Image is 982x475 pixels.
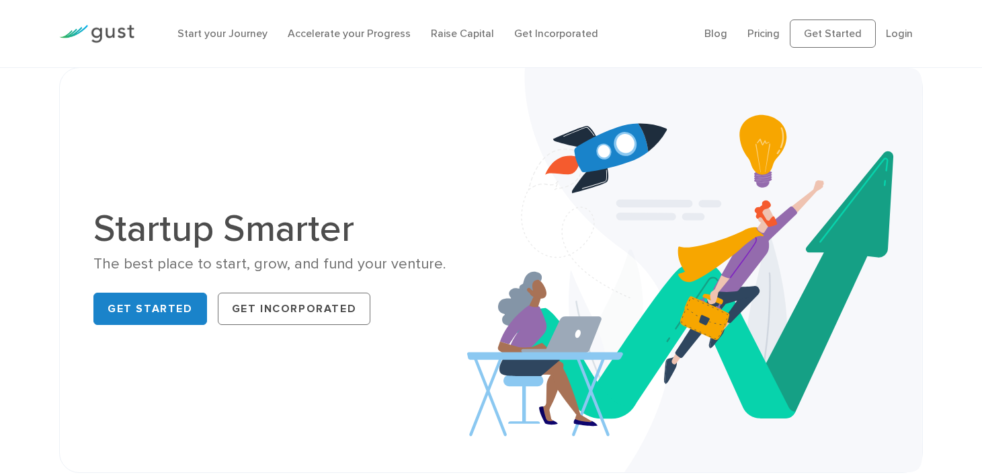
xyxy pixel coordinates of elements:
img: Gust Logo [59,25,134,43]
a: Get Started [93,293,207,325]
a: Get Incorporated [218,293,371,325]
a: Get Incorporated [514,27,598,40]
a: Login [886,27,913,40]
img: Startup Smarter Hero [467,68,922,472]
h1: Startup Smarter [93,210,481,248]
a: Get Started [790,20,876,48]
a: Accelerate your Progress [288,27,411,40]
a: Pricing [747,27,780,40]
div: The best place to start, grow, and fund your venture. [93,254,481,274]
a: Raise Capital [431,27,494,40]
a: Start your Journey [177,27,268,40]
a: Blog [704,27,727,40]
